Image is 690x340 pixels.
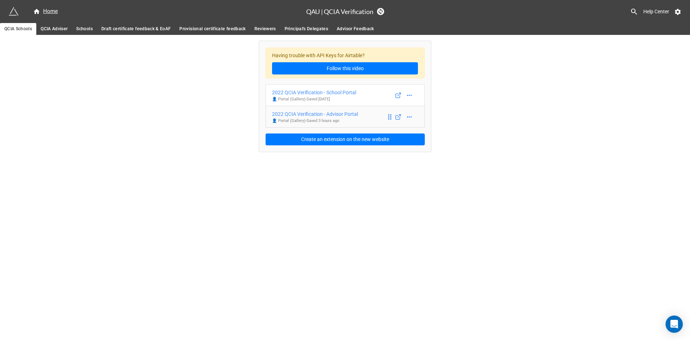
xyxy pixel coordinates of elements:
img: miniextensions-icon.73ae0678.png [9,6,19,17]
span: Principal's Delegates [285,25,328,33]
div: Home [33,7,58,16]
a: 2022 QCIA Verification - Advisor Portal👤 Portal (Gallery)-Saved 3 hours ago [266,106,425,128]
span: Draft certificate feedback & EoAF [101,25,171,33]
h3: QAU | QCIA Verification [306,8,373,15]
a: Sync Base Structure [377,8,384,15]
span: Reviewers [254,25,276,33]
span: QCIA Adviser [41,25,68,33]
a: Home [29,7,62,16]
div: 2022 QCIA Verification - School Portal [272,89,356,96]
span: Provisional certificate feedback [179,25,245,33]
a: Help Center [638,5,674,18]
a: Follow this video [272,62,418,74]
p: 👤 Portal (Gallery) - Saved 3 hours ago [272,118,358,124]
button: Create an extension on the new website [266,133,425,146]
p: 👤 Portal (Gallery) - Saved [DATE] [272,96,356,102]
div: Having trouble with API Keys for Airtable? [266,47,425,79]
span: Advisor Feedback [337,25,374,33]
div: 2022 QCIA Verification - Advisor Portal [272,110,358,118]
div: Open Intercom Messenger [666,316,683,333]
span: QCIA Schools [4,25,32,33]
span: Schools [76,25,92,33]
a: 2022 QCIA Verification - School Portal👤 Portal (Gallery)-Saved [DATE] [266,84,425,106]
